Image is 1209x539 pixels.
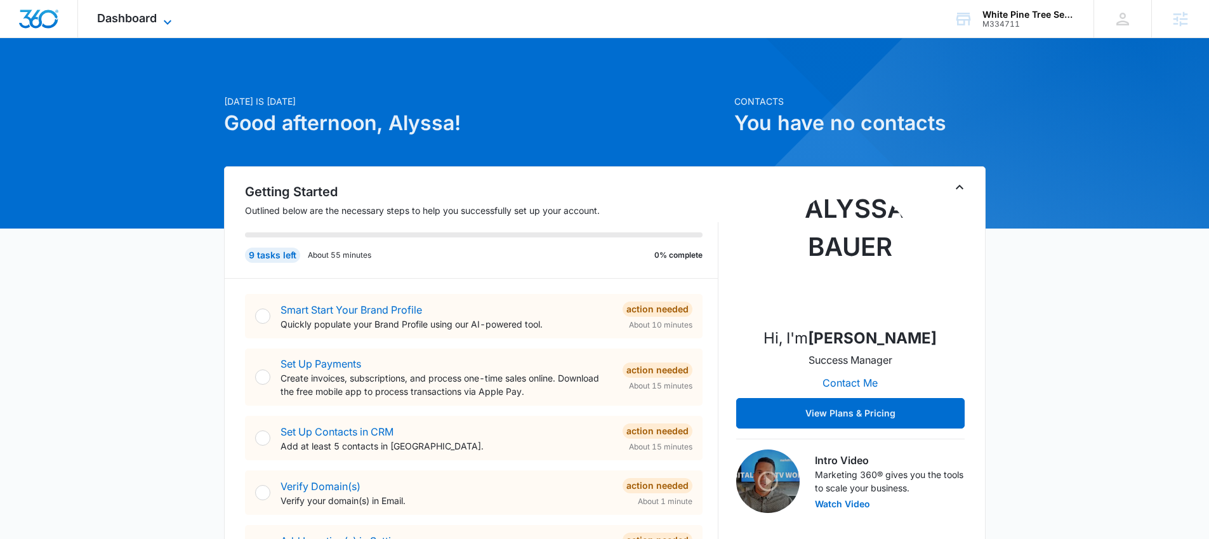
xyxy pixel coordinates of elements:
[281,494,612,507] p: Verify your domain(s) in Email.
[245,248,300,263] div: 9 tasks left
[629,319,692,331] span: About 10 minutes
[815,500,870,509] button: Watch Video
[33,33,140,43] div: Domain: [DOMAIN_NAME]
[224,108,727,138] h1: Good afternoon, Alyssa!
[736,398,965,429] button: View Plans & Pricing
[623,302,692,317] div: Action Needed
[982,10,1075,20] div: account name
[810,368,890,398] button: Contact Me
[629,441,692,453] span: About 15 minutes
[982,20,1075,29] div: account id
[763,327,937,350] p: Hi, I'm
[952,180,967,195] button: Toggle Collapse
[281,371,612,398] p: Create invoices, subscriptions, and process one-time sales online. Download the free mobile app t...
[281,480,360,493] a: Verify Domain(s)
[224,95,727,108] p: [DATE] is [DATE]
[787,190,914,317] img: Alyssa Bauer
[629,380,692,392] span: About 15 minutes
[97,11,157,25] span: Dashboard
[623,363,692,378] div: Action Needed
[808,329,937,347] strong: [PERSON_NAME]
[736,449,800,513] img: Intro Video
[734,108,986,138] h1: You have no contacts
[809,352,892,368] p: Success Manager
[281,317,612,331] p: Quickly populate your Brand Profile using our AI-powered tool.
[36,20,62,30] div: v 4.0.25
[20,33,30,43] img: website_grey.svg
[48,75,114,83] div: Domain Overview
[654,250,703,261] p: 0% complete
[20,20,30,30] img: logo_orange.svg
[281,425,393,438] a: Set Up Contacts in CRM
[140,75,214,83] div: Keywords by Traffic
[245,182,718,201] h2: Getting Started
[734,95,986,108] p: Contacts
[34,74,44,84] img: tab_domain_overview_orange.svg
[281,303,422,316] a: Smart Start Your Brand Profile
[245,204,718,217] p: Outlined below are the necessary steps to help you successfully set up your account.
[281,357,361,370] a: Set Up Payments
[126,74,136,84] img: tab_keywords_by_traffic_grey.svg
[623,478,692,493] div: Action Needed
[623,423,692,439] div: Action Needed
[638,496,692,507] span: About 1 minute
[308,250,371,261] p: About 55 minutes
[281,439,612,453] p: Add at least 5 contacts in [GEOGRAPHIC_DATA].
[815,453,965,468] h3: Intro Video
[815,468,965,495] p: Marketing 360® gives you the tools to scale your business.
